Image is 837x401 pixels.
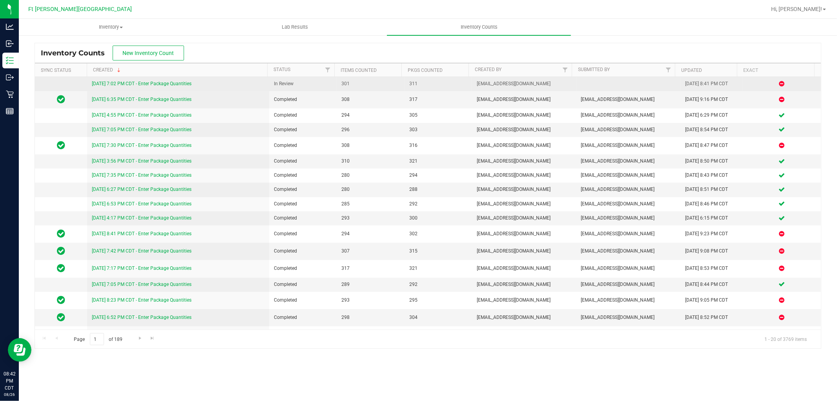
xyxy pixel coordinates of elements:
[57,228,65,239] span: In Sync
[6,40,14,48] inline-svg: Inbound
[578,67,610,72] a: Submitted By
[685,281,738,288] div: [DATE] 8:44 PM CDT
[477,214,571,222] span: [EMAIL_ADDRESS][DOMAIN_NAME]
[274,314,332,321] span: Completed
[92,201,191,207] a: [DATE] 6:53 PM CDT - Enter Package Quantities
[581,265,676,272] span: [EMAIL_ADDRESS][DOMAIN_NAME]
[274,297,332,304] span: Completed
[6,107,14,115] inline-svg: Reports
[685,142,738,149] div: [DATE] 8:47 PM CDT
[274,67,290,72] a: Status
[341,297,399,304] span: 293
[274,96,332,103] span: Completed
[681,68,702,73] a: Updated
[57,140,65,151] span: In Sync
[477,112,571,119] span: [EMAIL_ADDRESS][DOMAIN_NAME]
[477,314,571,321] span: [EMAIL_ADDRESS][DOMAIN_NAME]
[123,50,174,56] span: New Inventory Count
[92,172,191,178] a: [DATE] 7:35 PM CDT - Enter Package Quantities
[341,68,377,73] a: Items Counted
[409,96,467,103] span: 317
[92,315,191,320] a: [DATE] 6:52 PM CDT - Enter Package Quantities
[737,63,814,77] th: Exact
[477,96,571,103] span: [EMAIL_ADDRESS][DOMAIN_NAME]
[477,172,571,179] span: [EMAIL_ADDRESS][DOMAIN_NAME]
[685,265,738,272] div: [DATE] 8:53 PM CDT
[477,126,571,134] span: [EMAIL_ADDRESS][DOMAIN_NAME]
[274,281,332,288] span: Completed
[321,63,334,77] a: Filter
[581,297,676,304] span: [EMAIL_ADDRESS][DOMAIN_NAME]
[409,230,467,238] span: 302
[41,68,71,73] a: Sync Status
[758,333,813,345] span: 1 - 20 of 3769 items
[341,281,399,288] span: 289
[475,67,501,72] a: Created By
[92,215,191,221] a: [DATE] 4:17 PM CDT - Enter Package Quantities
[387,19,571,35] a: Inventory Counts
[477,265,571,272] span: [EMAIL_ADDRESS][DOMAIN_NAME]
[274,247,332,255] span: Completed
[685,186,738,193] div: [DATE] 8:51 PM CDT
[67,333,129,345] span: Page of 189
[28,6,132,13] span: Ft [PERSON_NAME][GEOGRAPHIC_DATA]
[341,214,399,222] span: 293
[685,297,738,304] div: [DATE] 9:05 PM CDT
[771,6,822,12] span: Hi, [PERSON_NAME]!
[4,392,15,397] p: 08/26
[341,157,399,165] span: 310
[6,23,14,31] inline-svg: Analytics
[581,200,676,208] span: [EMAIL_ADDRESS][DOMAIN_NAME]
[450,24,508,31] span: Inventory Counts
[147,333,158,344] a: Go to the last page
[274,157,332,165] span: Completed
[477,247,571,255] span: [EMAIL_ADDRESS][DOMAIN_NAME]
[92,97,191,102] a: [DATE] 6:35 PM CDT - Enter Package Quantities
[559,63,572,77] a: Filter
[685,126,738,134] div: [DATE] 8:54 PM CDT
[203,19,387,35] a: Lab Results
[581,172,676,179] span: [EMAIL_ADDRESS][DOMAIN_NAME]
[685,230,738,238] div: [DATE] 9:23 PM CDT
[341,230,399,238] span: 294
[341,112,399,119] span: 294
[409,172,467,179] span: 294
[41,49,113,57] span: Inventory Counts
[274,112,332,119] span: Completed
[477,142,571,149] span: [EMAIL_ADDRESS][DOMAIN_NAME]
[274,172,332,179] span: Completed
[409,265,467,272] span: 321
[274,214,332,222] span: Completed
[477,297,571,304] span: [EMAIL_ADDRESS][DOMAIN_NAME]
[409,247,467,255] span: 315
[113,46,184,60] button: New Inventory Count
[685,157,738,165] div: [DATE] 8:50 PM CDT
[341,126,399,134] span: 296
[409,186,467,193] span: 288
[274,200,332,208] span: Completed
[581,314,676,321] span: [EMAIL_ADDRESS][DOMAIN_NAME]
[409,200,467,208] span: 292
[274,80,332,88] span: In Review
[409,314,467,321] span: 304
[685,314,738,321] div: [DATE] 8:52 PM CDT
[409,112,467,119] span: 305
[581,142,676,149] span: [EMAIL_ADDRESS][DOMAIN_NAME]
[274,186,332,193] span: Completed
[409,281,467,288] span: 292
[581,247,676,255] span: [EMAIL_ADDRESS][DOMAIN_NAME]
[57,263,65,274] span: In Sync
[341,200,399,208] span: 285
[662,63,675,77] a: Filter
[409,157,467,165] span: 321
[92,158,191,164] a: [DATE] 3:56 PM CDT - Enter Package Quantities
[341,96,399,103] span: 308
[92,187,191,192] a: [DATE] 6:27 PM CDT - Enter Package Quantities
[581,186,676,193] span: [EMAIL_ADDRESS][DOMAIN_NAME]
[409,126,467,134] span: 303
[409,80,467,88] span: 311
[57,295,65,306] span: In Sync
[92,282,191,287] a: [DATE] 7:05 PM CDT - Enter Package Quantities
[341,172,399,179] span: 280
[685,200,738,208] div: [DATE] 8:46 PM CDT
